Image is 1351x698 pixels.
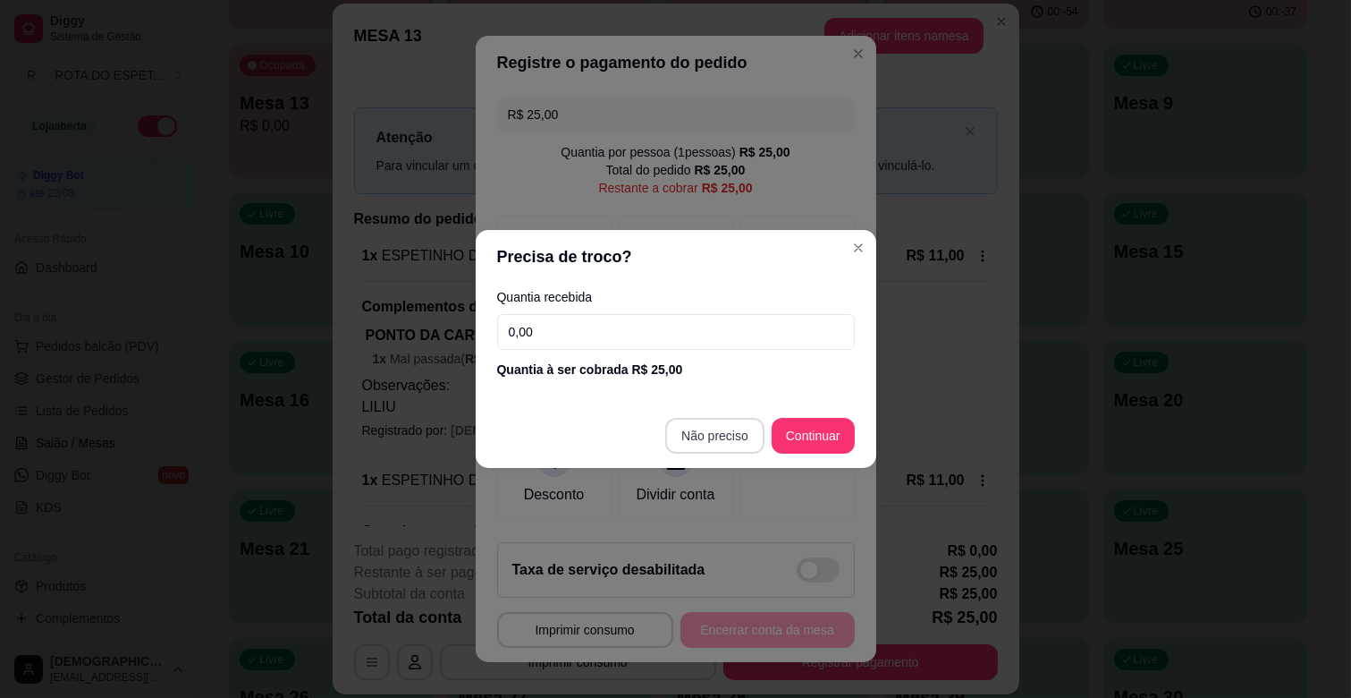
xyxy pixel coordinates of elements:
[772,418,855,454] button: Continuar
[497,291,855,303] label: Quantia recebida
[665,418,764,454] button: Não preciso
[497,361,855,379] div: Quantia à ser cobrada R$ 25,00
[844,234,873,262] button: Close
[476,230,876,284] header: Precisa de troco?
